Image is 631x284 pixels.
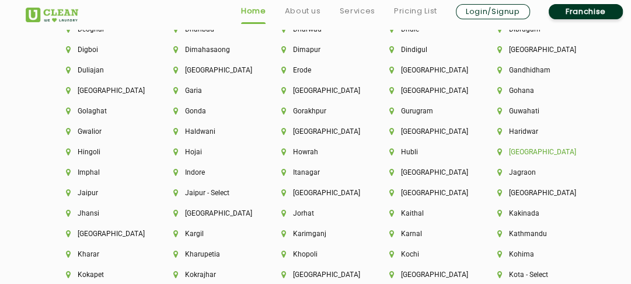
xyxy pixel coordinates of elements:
[66,46,134,54] li: Digboi
[497,189,566,197] li: [GEOGRAPHIC_DATA]
[389,25,458,33] li: Dhule
[389,250,458,258] li: Kochi
[66,25,134,33] li: Deoghar
[456,4,530,19] a: Login/Signup
[549,4,623,19] a: Franchise
[66,168,134,176] li: Imphal
[66,86,134,95] li: [GEOGRAPHIC_DATA]
[389,107,458,115] li: Gurugram
[281,271,350,279] li: [GEOGRAPHIC_DATA]
[66,250,134,258] li: Kharar
[497,25,566,33] li: Dibrugarh
[281,209,350,217] li: Jorhat
[281,66,350,74] li: Erode
[173,271,242,279] li: Kokrajhar
[340,4,375,18] a: Services
[66,209,134,217] li: Jhansi
[389,127,458,136] li: [GEOGRAPHIC_DATA]
[281,25,350,33] li: Dharwad
[497,107,566,115] li: Guwahati
[241,4,266,18] a: Home
[173,250,242,258] li: Kharupetia
[173,209,242,217] li: [GEOGRAPHIC_DATA]
[497,168,566,176] li: Jagraon
[497,271,566,279] li: Kota - Select
[173,230,242,238] li: Kargil
[284,4,320,18] a: About us
[281,127,350,136] li: [GEOGRAPHIC_DATA]
[389,168,458,176] li: [GEOGRAPHIC_DATA]
[173,107,242,115] li: Gonda
[281,189,350,197] li: [GEOGRAPHIC_DATA]
[173,46,242,54] li: Dimahasaong
[66,271,134,279] li: Kokapet
[281,46,350,54] li: Dimapur
[26,8,78,22] img: UClean Laundry and Dry Cleaning
[66,230,134,238] li: [GEOGRAPHIC_DATA]
[281,230,350,238] li: Karimganj
[389,209,458,217] li: Kaithal
[497,46,566,54] li: [GEOGRAPHIC_DATA]
[66,66,134,74] li: Duliajan
[281,86,350,95] li: [GEOGRAPHIC_DATA]
[66,148,134,156] li: Hingoli
[389,86,458,95] li: [GEOGRAPHIC_DATA]
[497,86,566,95] li: Gohana
[389,230,458,238] li: Karnal
[66,189,134,197] li: Jaipur
[281,168,350,176] li: Itanagar
[281,250,350,258] li: Khopoli
[389,189,458,197] li: [GEOGRAPHIC_DATA]
[497,209,566,217] li: Kakinada
[66,127,134,136] li: Gwalior
[173,168,242,176] li: Indore
[173,148,242,156] li: Hojai
[389,271,458,279] li: [GEOGRAPHIC_DATA]
[173,86,242,95] li: Garia
[173,189,242,197] li: Jaipur - Select
[66,107,134,115] li: Golaghat
[173,127,242,136] li: Haldwani
[394,4,437,18] a: Pricing List
[497,66,566,74] li: Gandhidham
[281,148,350,156] li: Howrah
[281,107,350,115] li: Gorakhpur
[173,25,242,33] li: Dhanbad
[497,230,566,238] li: Kathmandu
[173,66,242,74] li: [GEOGRAPHIC_DATA]
[497,148,566,156] li: [GEOGRAPHIC_DATA]
[389,148,458,156] li: Hubli
[389,46,458,54] li: Dindigul
[497,250,566,258] li: Kohima
[497,127,566,136] li: Haridwar
[389,66,458,74] li: [GEOGRAPHIC_DATA]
